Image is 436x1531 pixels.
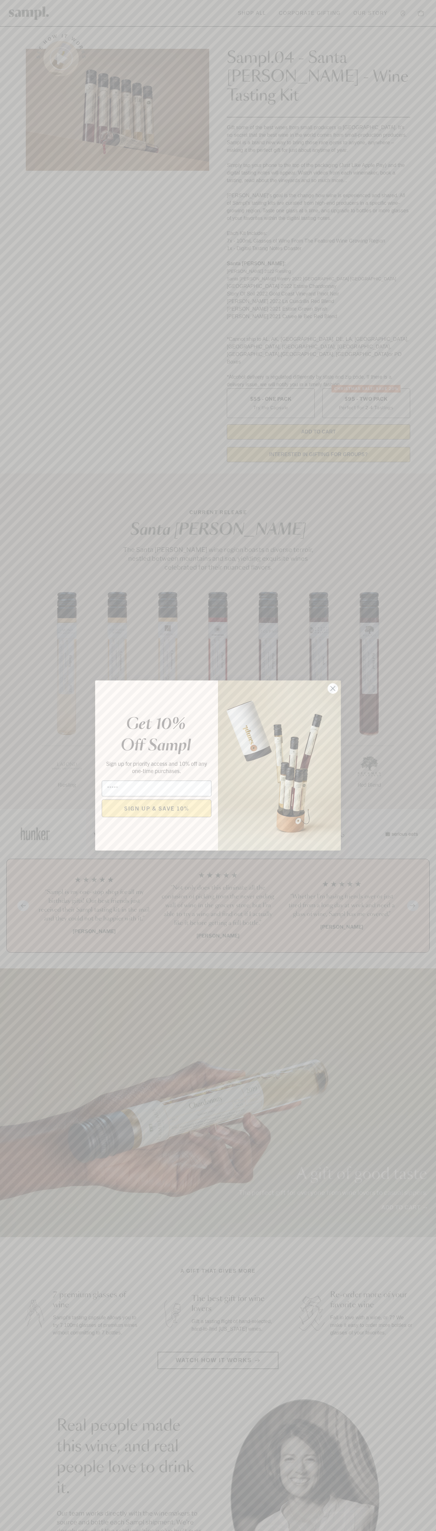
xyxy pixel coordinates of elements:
img: 96933287-25a1-481a-a6d8-4dd623390dc6.png [218,680,341,851]
em: Get 10% Off Sampl [121,717,191,754]
button: SIGN UP & SAVE 10% [102,800,211,817]
span: Sign up for priority access and 10% off any one-time purchases. [106,760,207,774]
button: Close dialog [327,683,338,694]
input: Email [102,781,211,796]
